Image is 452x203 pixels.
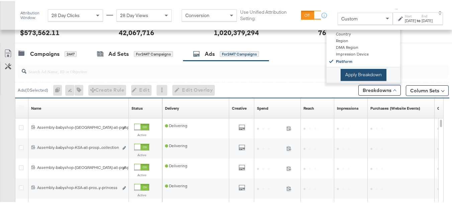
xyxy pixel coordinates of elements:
div: for 2447 Campaigns [134,50,173,56]
div: Status [131,105,143,110]
a: The number of times your ad was served. On mobile apps an ad is counted as served the first time ... [337,105,359,110]
button: Breakdowns [358,84,401,95]
div: 765,433 [318,27,344,36]
span: Custom [341,15,358,21]
div: Assembly-babyshop-KSA-all-pros...y-princess [37,184,118,189]
div: Attribution Window: [20,10,44,19]
span: Delivering [165,122,187,127]
span: Delivering [165,142,187,147]
label: Active [134,132,149,136]
label: Start: [405,13,416,17]
div: Region [328,37,400,43]
div: Impression Device [328,50,400,57]
label: End: [422,13,433,17]
span: Delivering [165,182,187,187]
input: Search Ad Name, ID or Objective [26,61,411,74]
span: Delivering [165,162,187,167]
div: for 2447 Campaigns [220,50,259,56]
a: Shows the current state of your Ad. [131,105,143,110]
label: Active [134,192,149,196]
div: Ads [205,49,215,57]
div: Reach [303,105,314,110]
div: Campaigns [30,49,60,57]
div: Assembly-babyshop-[GEOGRAPHIC_DATA]-all-prosp...collection [37,124,118,129]
div: Creative [232,105,247,110]
div: Name [31,105,41,110]
div: 0 [53,84,65,95]
a: Ad Name. [31,105,41,110]
a: The number of people your ad was served to. [303,105,314,110]
a: Shows the creative associated with your ad. [232,105,247,110]
span: 28 Day Views [120,11,148,17]
div: Ad Sets [108,49,129,57]
div: [DATE] [422,17,433,22]
div: $573,562.11 [20,27,60,36]
div: 42,067,716 [119,27,154,36]
div: DMA Region [328,43,400,50]
div: Assembly-babyshop-KSA-all-prosp...collection [37,144,118,149]
div: Ads ( 0 Selected) [18,86,48,92]
button: Apply Breakdown [341,68,386,80]
div: Platform & Device [328,65,400,71]
a: The total amount spent to date. [257,105,268,110]
div: Purchases (Website Events) [370,105,420,110]
span: Conversion [185,11,209,17]
div: [DATE] [405,17,416,22]
a: Reflects the ability of your Ad to achieve delivery. [165,105,179,110]
div: Platform [328,57,400,65]
a: The number of times a purchase was made tracked by your Custom Audience pixel on your website aft... [370,105,420,110]
div: Spend [257,105,268,110]
button: Column Sets [406,84,449,95]
div: Impressions [337,105,359,110]
label: Use Unified Attribution Setting: [240,8,298,20]
span: ↑ [393,7,400,9]
div: 2447 [65,50,77,56]
label: Active [134,172,149,176]
div: Country [328,30,400,37]
strong: to [416,17,422,22]
div: Delivery [165,105,179,110]
div: 1,020,379,294 [214,27,259,36]
label: Active [134,152,149,156]
div: Assembly-babyshop-[GEOGRAPHIC_DATA]-all-prosp...y-princess [37,164,118,169]
span: 28 Day Clicks [52,11,80,17]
